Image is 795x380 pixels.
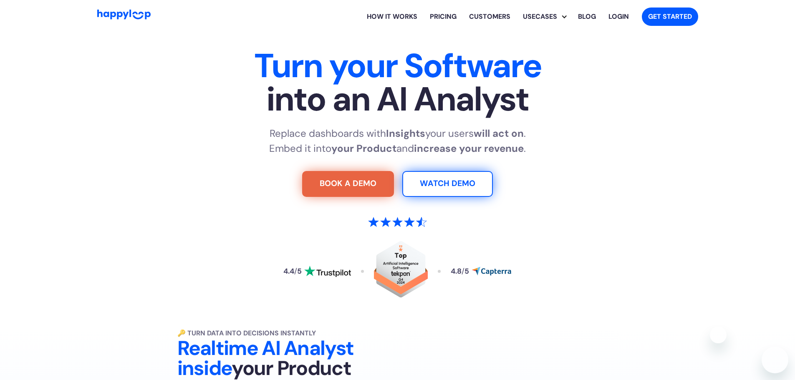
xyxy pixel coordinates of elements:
a: Visit the HappyLoop blog for insights [572,3,602,30]
strong: Insights [386,127,425,140]
span: / [462,267,464,276]
iframe: ปุ่มเพื่อเปิดใช้หน้าต่างการส่งข้อความ [762,347,788,373]
a: Get started with HappyLoop [642,8,698,26]
a: Learn how HappyLoop works [361,3,424,30]
h1: Turn your Software [137,49,658,116]
img: HappyLoop Logo [97,10,151,19]
a: Read reviews about HappyLoop on Capterra [451,267,512,276]
span: into an AI Analyst [137,83,658,116]
div: Explore HappyLoop use cases [517,3,572,30]
span: / [294,267,297,276]
strong: 🔑 Turn Data into Decisions Instantly [177,329,316,337]
a: Go to Home Page [97,10,151,23]
div: 4.4 5 [283,268,302,275]
strong: your Product [331,142,396,155]
iframe: ปิดข้อความ [710,327,727,343]
a: Read reviews about HappyLoop on Trustpilot [283,266,351,277]
a: View HappyLoop pricing plans [424,3,463,30]
a: Learn how HappyLoop works [463,3,517,30]
strong: will act on [474,127,524,140]
a: Read reviews about HappyLoop on Tekpon [374,241,428,302]
div: Usecases [517,12,563,22]
a: Watch Demo [402,171,493,197]
h2: Realtime AI Analyst inside [177,338,389,378]
a: Log in to your HappyLoop account [602,3,635,30]
div: Usecases [523,3,572,30]
strong: increase your revenue [414,142,524,155]
a: Try For Free [302,171,394,197]
p: Replace dashboards with your users . Embed it into and . [269,126,526,156]
div: 4.8 5 [451,268,469,275]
